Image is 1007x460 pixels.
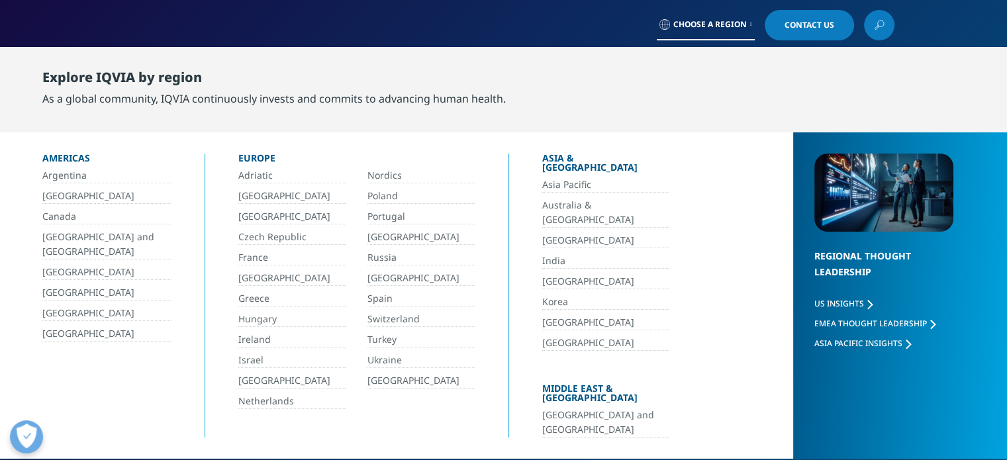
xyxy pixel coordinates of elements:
[42,285,171,300] a: [GEOGRAPHIC_DATA]
[42,230,171,259] a: [GEOGRAPHIC_DATA] and [GEOGRAPHIC_DATA]
[238,394,346,409] a: Netherlands
[238,209,346,224] a: [GEOGRAPHIC_DATA]
[542,408,669,437] a: [GEOGRAPHIC_DATA] and [GEOGRAPHIC_DATA]
[542,198,669,228] a: Australia & [GEOGRAPHIC_DATA]
[367,271,475,286] a: [GEOGRAPHIC_DATA]
[542,315,669,330] a: [GEOGRAPHIC_DATA]
[367,332,475,347] a: Turkey
[542,177,669,193] a: Asia Pacific
[10,420,43,453] button: Open Preferences
[42,209,171,224] a: Canada
[542,274,669,289] a: [GEOGRAPHIC_DATA]
[673,19,747,30] span: Choose a Region
[238,291,346,306] a: Greece
[814,338,902,349] span: Asia Pacific Insights
[367,291,475,306] a: Spain
[367,353,475,368] a: Ukraine
[238,271,346,286] a: [GEOGRAPHIC_DATA]
[238,353,346,368] a: Israel
[238,230,346,245] a: Czech Republic
[542,154,669,177] div: Asia & [GEOGRAPHIC_DATA]
[542,233,669,248] a: [GEOGRAPHIC_DATA]
[765,10,854,40] a: Contact Us
[238,168,346,183] a: Adriatic
[238,154,475,168] div: Europe
[367,230,475,245] a: [GEOGRAPHIC_DATA]
[42,154,171,168] div: Americas
[238,250,346,265] a: France
[814,248,953,297] div: Regional Thought Leadership
[42,168,171,183] a: Argentina
[42,91,506,107] div: As a global community, IQVIA continuously invests and commits to advancing human health.
[42,265,171,280] a: [GEOGRAPHIC_DATA]
[542,253,669,269] a: India
[367,209,475,224] a: Portugal
[224,46,894,109] nav: Primary
[42,326,171,342] a: [GEOGRAPHIC_DATA]
[367,312,475,327] a: Switzerland
[238,373,346,389] a: [GEOGRAPHIC_DATA]
[42,189,171,204] a: [GEOGRAPHIC_DATA]
[238,332,346,347] a: Ireland
[542,295,669,310] a: Korea
[367,250,475,265] a: Russia
[42,306,171,321] a: [GEOGRAPHIC_DATA]
[542,336,669,351] a: [GEOGRAPHIC_DATA]
[814,338,911,349] a: Asia Pacific Insights
[814,298,864,309] span: US Insights
[238,312,346,327] a: Hungary
[42,69,506,91] div: Explore IQVIA by region
[814,298,873,309] a: US Insights
[814,318,935,329] a: EMEA Thought Leadership
[367,168,475,183] a: Nordics
[814,318,927,329] span: EMEA Thought Leadership
[542,384,669,408] div: Middle East & [GEOGRAPHIC_DATA]
[814,154,953,232] img: 2093_analyzing-data-using-big-screen-display-and-laptop.png
[367,373,475,389] a: [GEOGRAPHIC_DATA]
[238,189,346,204] a: [GEOGRAPHIC_DATA]
[785,21,834,29] span: Contact Us
[367,189,475,204] a: Poland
